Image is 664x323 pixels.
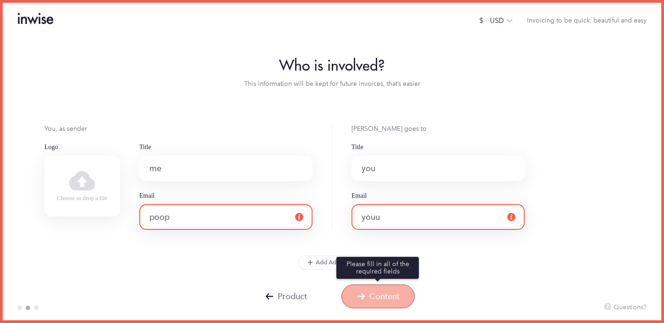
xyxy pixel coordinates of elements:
[298,255,366,270] button: Add Addresses
[44,144,120,151] label: Logo
[250,295,322,303] a: Product
[351,125,661,133] div: [PERSON_NAME] goes to
[44,125,313,133] div: You, as sender
[351,144,525,151] label: Title
[490,17,504,25] div: USD
[479,17,483,25] div: $
[342,261,413,275] div: Please fill in all of the required fields
[250,284,322,308] button: Product
[139,192,313,200] label: Email
[527,17,647,25] div: Invoicing to be quick, beautiful and easy
[483,17,490,25] div: ·
[351,192,525,200] label: Email
[614,304,647,311] div: Questions?
[139,144,313,151] label: Title
[3,80,661,88] div: This information will be kept for future invoices, that’s easier
[3,56,661,75] h2: Who is involved?
[341,284,415,308] button: Content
